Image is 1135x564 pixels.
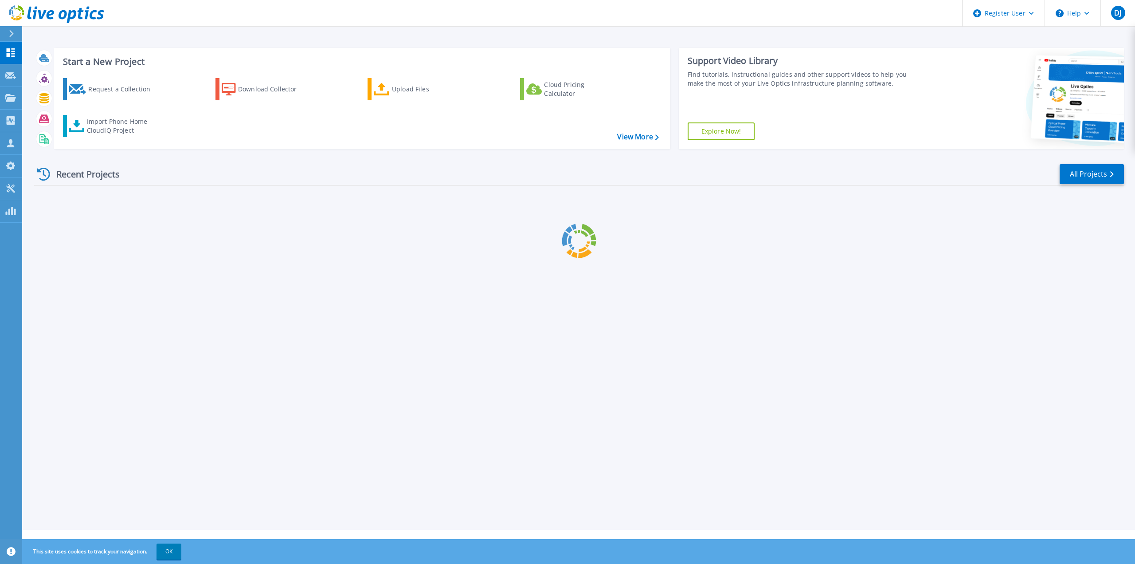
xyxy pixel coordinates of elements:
[688,70,918,88] div: Find tutorials, instructional guides and other support videos to help you make the most of your L...
[688,122,755,140] a: Explore Now!
[1114,9,1121,16] span: DJ
[63,57,658,67] h3: Start a New Project
[157,544,181,560] button: OK
[1060,164,1124,184] a: All Projects
[688,55,918,67] div: Support Video Library
[87,117,156,135] div: Import Phone Home CloudIQ Project
[520,78,619,100] a: Cloud Pricing Calculator
[24,544,181,560] span: This site uses cookies to track your navigation.
[88,80,159,98] div: Request a Collection
[63,78,162,100] a: Request a Collection
[34,163,132,185] div: Recent Projects
[617,133,658,141] a: View More
[238,80,309,98] div: Download Collector
[368,78,466,100] a: Upload Files
[215,78,314,100] a: Download Collector
[544,80,615,98] div: Cloud Pricing Calculator
[392,80,463,98] div: Upload Files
